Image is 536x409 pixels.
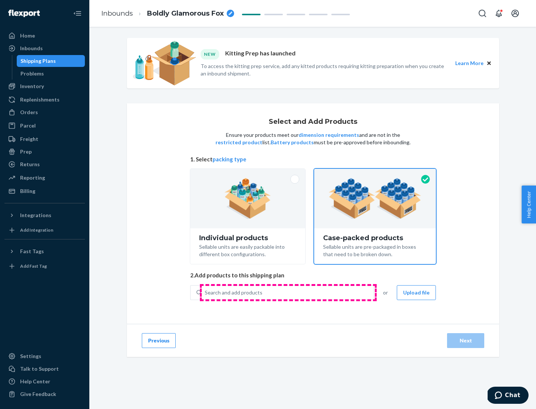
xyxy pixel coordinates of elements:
[201,49,219,59] div: NEW
[4,185,85,197] a: Billing
[271,139,314,146] button: Battery products
[4,106,85,118] a: Orders
[508,6,523,21] button: Open account menu
[4,158,85,170] a: Returns
[488,387,529,405] iframe: Opens a widget where you can chat to one of our agents
[447,333,484,348] button: Next
[20,352,41,360] div: Settings
[323,242,427,258] div: Sellable units are pre-packaged in boxes that need to be broken down.
[20,174,45,181] div: Reporting
[20,378,50,385] div: Help Center
[101,9,133,17] a: Inbounds
[225,49,296,59] p: Kitting Prep has launched
[190,271,436,279] span: 2. Add products to this shipping plan
[4,42,85,54] a: Inbounds
[397,285,436,300] button: Upload file
[485,59,493,67] button: Close
[199,242,296,258] div: Sellable units are easily packable into different box configurations.
[4,30,85,42] a: Home
[20,365,59,373] div: Talk to Support
[17,68,85,80] a: Problems
[20,148,32,155] div: Prep
[147,9,224,19] span: Boldly Glamorous Fox
[213,155,246,163] button: packing type
[20,70,44,77] div: Problems
[8,10,40,17] img: Flexport logo
[4,388,85,400] button: Give Feedback
[20,109,38,116] div: Orders
[20,263,47,269] div: Add Fast Tag
[4,120,85,132] a: Parcel
[323,234,427,242] div: Case-packed products
[475,6,490,21] button: Open Search Box
[4,146,85,158] a: Prep
[20,248,44,255] div: Fast Tags
[20,122,36,129] div: Parcel
[4,80,85,92] a: Inventory
[95,3,240,25] ol: breadcrumbs
[20,390,56,398] div: Give Feedback
[4,133,85,145] a: Freight
[20,212,51,219] div: Integrations
[491,6,506,21] button: Open notifications
[224,178,271,219] img: individual-pack.facf35554cb0f1810c75b2bd6df2d64e.png
[70,6,85,21] button: Close Navigation
[20,32,35,39] div: Home
[383,289,388,296] span: or
[17,55,85,67] a: Shipping Plans
[329,178,421,219] img: case-pack.59cecea509d18c883b923b81aeac6d0b.png
[205,289,262,296] div: Search and add products
[299,131,359,139] button: dimension requirements
[20,161,40,168] div: Returns
[4,209,85,221] button: Integrations
[455,59,484,67] button: Learn More
[20,135,38,143] div: Freight
[4,260,85,272] a: Add Fast Tag
[4,94,85,106] a: Replenishments
[4,172,85,184] a: Reporting
[199,234,296,242] div: Individual products
[20,45,43,52] div: Inbounds
[20,96,60,103] div: Replenishments
[4,350,85,362] a: Settings
[4,245,85,257] button: Fast Tags
[201,62,449,77] p: To access the kitting prep service, add any kitted products requiring kitting preparation when yo...
[20,83,44,90] div: Inventory
[216,139,262,146] button: restricted product
[142,333,176,348] button: Previous
[4,363,85,375] button: Talk to Support
[4,224,85,236] a: Add Integration
[20,187,35,195] div: Billing
[269,118,357,126] h1: Select and Add Products
[4,376,85,387] a: Help Center
[453,337,478,344] div: Next
[215,131,411,146] p: Ensure your products meet our and are not in the list. must be pre-approved before inbounding.
[20,227,53,233] div: Add Integration
[20,57,56,65] div: Shipping Plans
[521,186,536,223] button: Help Center
[190,155,436,163] span: 1. Select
